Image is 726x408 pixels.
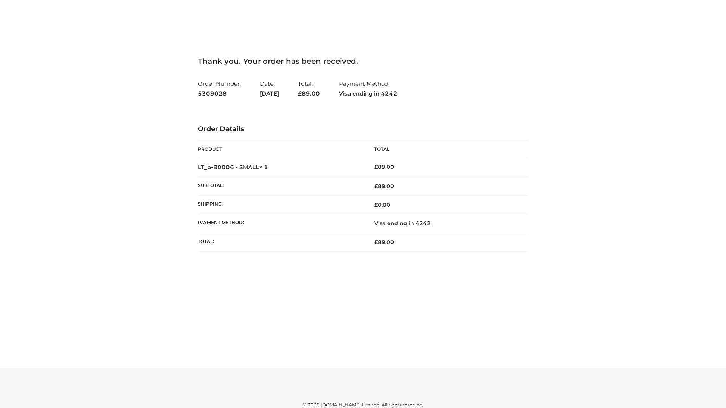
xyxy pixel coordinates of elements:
span: £ [374,183,378,190]
th: Product [198,141,363,158]
th: Shipping: [198,196,363,214]
h3: Order Details [198,125,528,133]
li: Total: [298,77,320,100]
th: Subtotal: [198,177,363,195]
span: 89.00 [298,90,320,97]
li: Payment Method: [339,77,397,100]
td: Visa ending in 4242 [363,214,528,233]
bdi: 89.00 [374,164,394,170]
strong: Visa ending in 4242 [339,89,397,99]
span: £ [298,90,302,97]
th: Payment method: [198,214,363,233]
span: £ [374,164,378,170]
span: 89.00 [374,239,394,246]
li: Order Number: [198,77,241,100]
strong: 5309028 [198,89,241,99]
strong: LT_b-B0006 - SMALL [198,164,268,171]
th: Total [363,141,528,158]
bdi: 0.00 [374,201,390,208]
th: Total: [198,233,363,251]
strong: × 1 [259,164,268,171]
span: £ [374,239,378,246]
li: Date: [260,77,279,100]
strong: [DATE] [260,89,279,99]
span: £ [374,201,378,208]
h3: Thank you. Your order has been received. [198,57,528,66]
span: 89.00 [374,183,394,190]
